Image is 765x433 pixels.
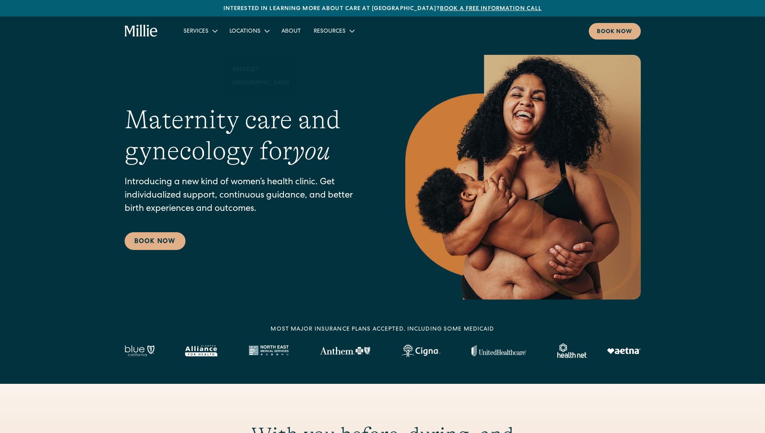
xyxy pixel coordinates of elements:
img: Smiling mother with her baby in arms, celebrating body positivity and the nurturing bond of postp... [405,55,641,300]
div: Book now [597,28,633,36]
a: About [275,24,307,37]
img: Healthnet logo [557,343,588,358]
img: Blue California logo [125,345,154,356]
div: Locations [229,27,261,36]
img: Aetna logo [607,348,641,354]
img: Anthem Logo [320,347,370,355]
h1: Maternity care and gynecology for [125,104,373,167]
div: Services [183,27,208,36]
img: Cigna logo [401,344,440,357]
a: Book a free information call [440,6,542,12]
a: [GEOGRAPHIC_DATA] [226,76,296,89]
img: North East Medical Services logo [248,345,289,356]
img: Alameda Alliance logo [185,345,217,356]
div: MOST MAJOR INSURANCE PLANS ACCEPTED, INCLUDING some MEDICAID [271,325,494,334]
div: Services [177,24,223,37]
nav: Locations [223,56,299,96]
em: you [292,136,330,165]
a: Book Now [125,232,186,250]
img: United Healthcare logo [471,345,526,356]
a: home [125,25,158,37]
a: Book now [589,23,641,40]
p: Introducing a new kind of women’s health clinic. Get individualized support, continuous guidance,... [125,176,373,216]
div: Resources [307,24,360,37]
a: Berkeley [226,62,296,76]
div: Locations [223,24,275,37]
div: Resources [314,27,346,36]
